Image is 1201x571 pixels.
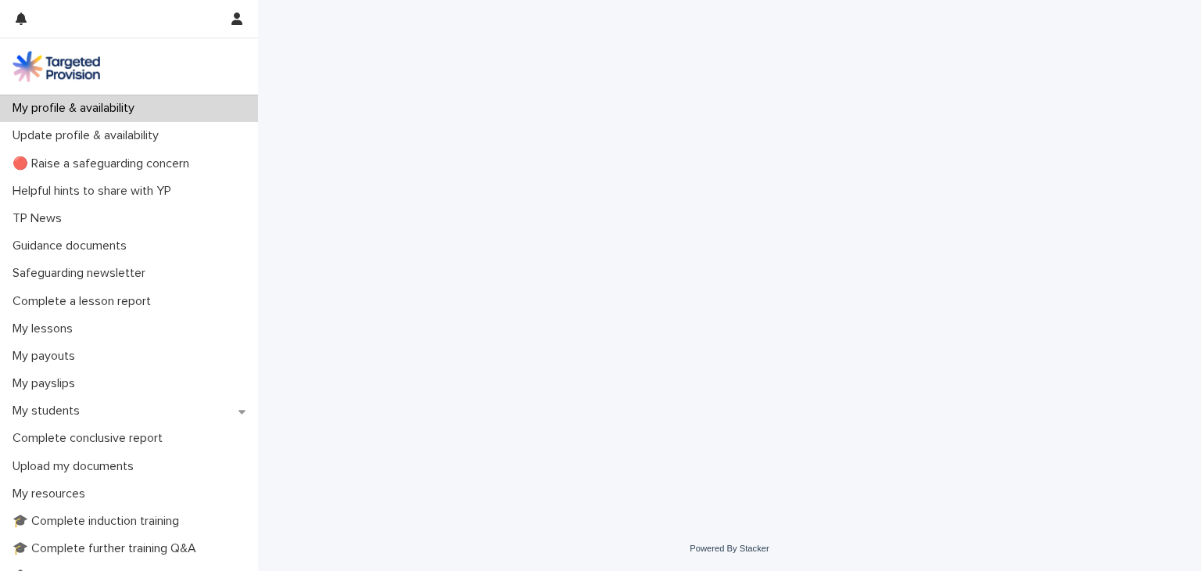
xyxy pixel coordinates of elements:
p: My students [6,404,92,418]
p: Complete conclusive report [6,431,175,446]
p: TP News [6,211,74,226]
p: 🎓 Complete induction training [6,514,192,529]
p: My resources [6,487,98,501]
p: My profile & availability [6,101,147,116]
p: Upload my documents [6,459,146,474]
p: My payslips [6,376,88,391]
p: My lessons [6,321,85,336]
p: Update profile & availability [6,128,171,143]
p: Complete a lesson report [6,294,163,309]
p: Helpful hints to share with YP [6,184,184,199]
p: My payouts [6,349,88,364]
p: Safeguarding newsletter [6,266,158,281]
p: Guidance documents [6,239,139,253]
p: 🎓 Complete further training Q&A [6,541,209,556]
a: Powered By Stacker [690,544,769,553]
img: M5nRWzHhSzIhMunXDL62 [13,51,100,82]
p: 🔴 Raise a safeguarding concern [6,156,202,171]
